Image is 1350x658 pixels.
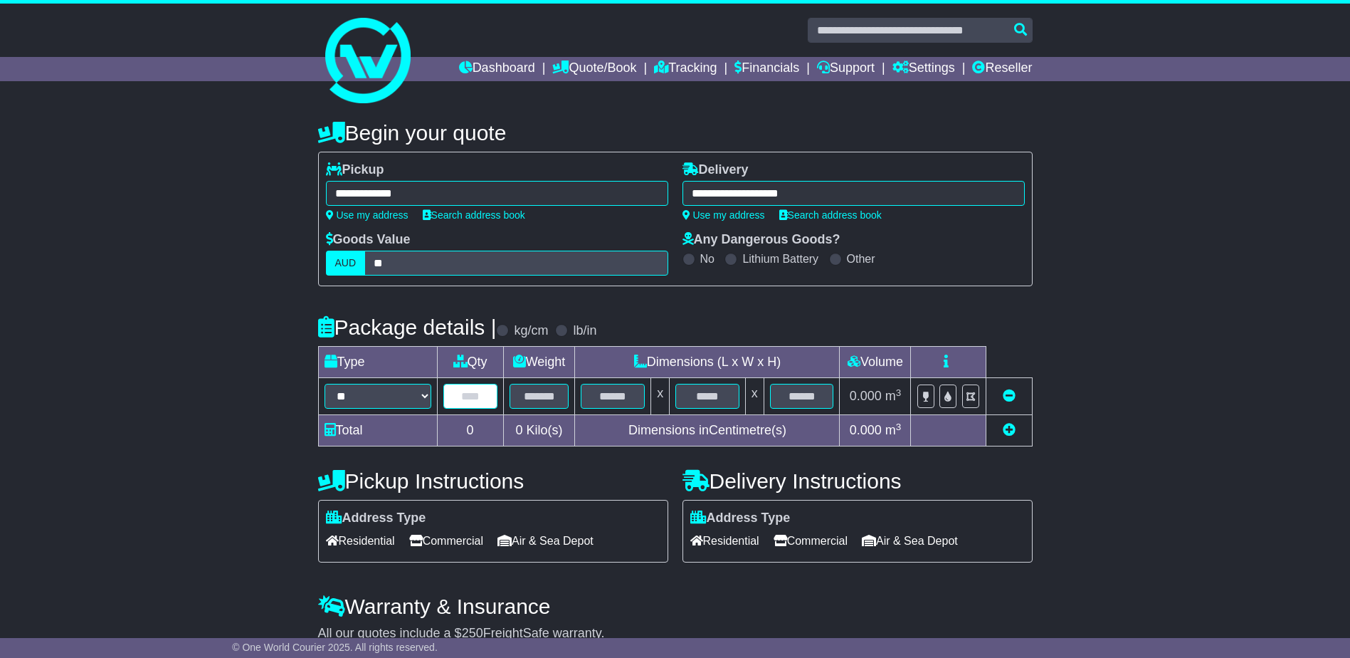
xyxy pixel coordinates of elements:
[575,347,840,378] td: Dimensions (L x W x H)
[318,315,497,339] h4: Package details |
[326,209,408,221] a: Use my address
[682,209,765,221] a: Use my address
[326,232,411,248] label: Goods Value
[497,530,594,552] span: Air & Sea Depot
[232,642,438,653] span: © One World Courier 2025. All rights reserved.
[318,595,1033,618] h4: Warranty & Insurance
[503,415,575,446] td: Kilo(s)
[318,347,437,378] td: Type
[1003,423,1016,437] a: Add new item
[774,530,848,552] span: Commercial
[682,469,1033,493] h4: Delivery Instructions
[1003,389,1016,403] a: Remove this item
[885,389,902,403] span: m
[840,347,911,378] td: Volume
[847,252,875,266] label: Other
[745,378,764,415] td: x
[682,232,840,248] label: Any Dangerous Goods?
[885,423,902,437] span: m
[437,347,503,378] td: Qty
[462,626,483,640] span: 250
[573,323,596,339] label: lb/in
[552,57,636,81] a: Quote/Book
[850,423,882,437] span: 0.000
[318,626,1033,642] div: All our quotes include a $ FreightSafe warranty.
[817,57,875,81] a: Support
[682,162,749,178] label: Delivery
[459,57,535,81] a: Dashboard
[503,347,575,378] td: Weight
[700,252,714,266] label: No
[409,530,483,552] span: Commercial
[690,530,759,552] span: Residential
[318,121,1033,145] h4: Begin your quote
[850,389,882,403] span: 0.000
[862,530,958,552] span: Air & Sea Depot
[326,530,395,552] span: Residential
[734,57,799,81] a: Financials
[326,511,426,526] label: Address Type
[437,415,503,446] td: 0
[896,387,902,398] sup: 3
[651,378,670,415] td: x
[326,162,384,178] label: Pickup
[515,423,522,437] span: 0
[972,57,1032,81] a: Reseller
[896,422,902,432] sup: 3
[423,209,525,221] a: Search address book
[654,57,717,81] a: Tracking
[742,252,818,266] label: Lithium Battery
[779,209,882,221] a: Search address book
[690,511,791,526] label: Address Type
[318,415,437,446] td: Total
[318,469,668,493] h4: Pickup Instructions
[326,251,366,276] label: AUD
[575,415,840,446] td: Dimensions in Centimetre(s)
[892,57,955,81] a: Settings
[514,323,548,339] label: kg/cm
